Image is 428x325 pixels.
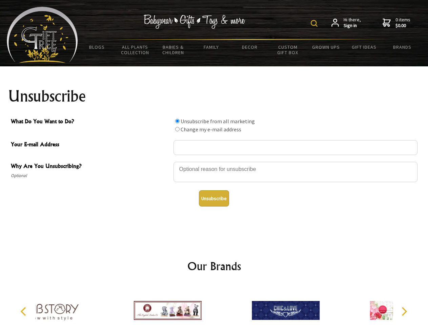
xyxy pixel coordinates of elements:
[311,20,318,27] img: product search
[344,17,361,29] span: Hi there,
[383,40,422,54] a: Brands
[144,15,245,29] img: Babywear - Gifts - Toys & more
[395,23,410,29] strong: $0.00
[269,40,307,60] a: Custom Gift Box
[181,118,255,125] label: Unsubscribe from all marketing
[17,304,32,319] button: Previous
[331,17,361,29] a: Hi there,Sign in
[11,117,170,127] span: What Do You Want to Do?
[307,40,345,54] a: Grown Ups
[11,162,170,172] span: Why Are You Unsubscribing?
[192,40,231,54] a: Family
[175,119,180,123] input: What Do You Want to Do?
[175,127,180,131] input: What Do You Want to Do?
[181,126,241,133] label: Change my e-mail address
[345,40,383,54] a: Gift Ideas
[7,7,78,63] img: Babyware - Gifts - Toys and more...
[396,304,411,319] button: Next
[344,23,361,29] strong: Sign in
[14,258,415,274] h2: Our Brands
[383,17,410,29] a: 0 items$0.00
[154,40,192,60] a: Babies & Children
[174,162,417,182] textarea: Why Are You Unsubscribing?
[11,140,170,150] span: Your E-mail Address
[78,40,116,54] a: BLOGS
[395,17,410,29] span: 0 items
[11,172,170,180] span: Optional
[116,40,155,60] a: All Plants Collection
[8,88,420,104] h1: Unsubscribe
[199,190,229,207] button: Unsubscribe
[174,140,417,155] input: Your E-mail Address
[230,40,269,54] a: Decor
